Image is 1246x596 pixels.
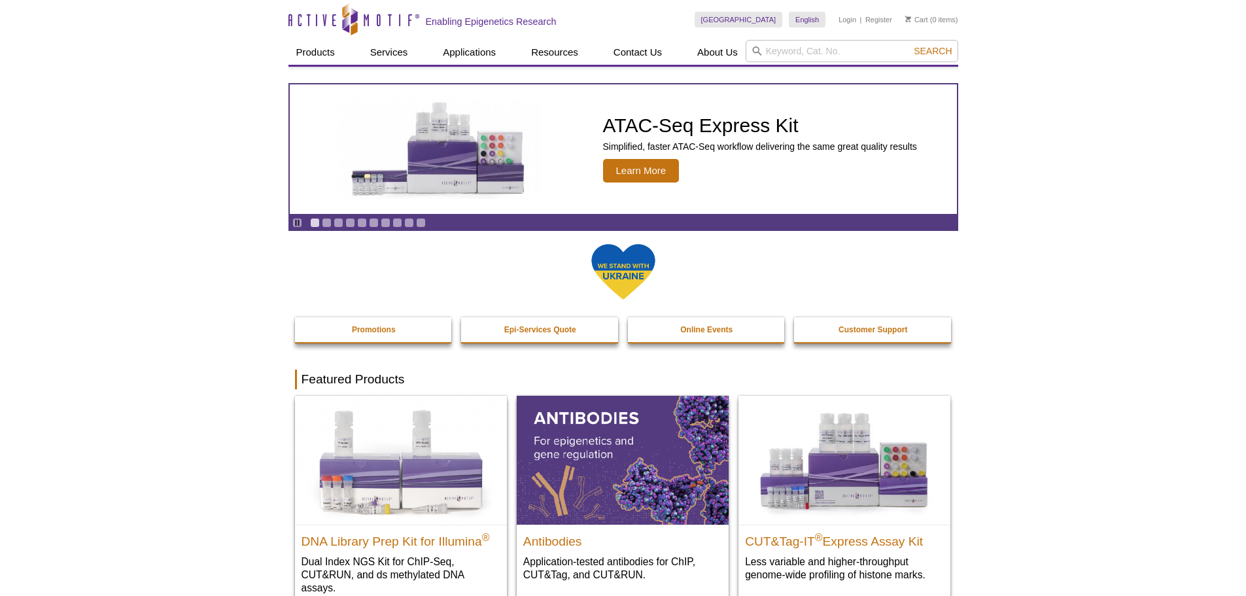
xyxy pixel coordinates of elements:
h2: Featured Products [295,370,952,389]
img: CUT&Tag-IT® Express Assay Kit [738,396,950,524]
p: Simplified, faster ATAC-Seq workflow delivering the same great quality results [603,141,917,152]
a: Go to slide 9 [404,218,414,228]
a: Go to slide 5 [357,218,367,228]
a: English [789,12,825,27]
li: (0 items) [905,12,958,27]
h2: ATAC-Seq Express Kit [603,116,917,135]
article: ATAC-Seq Express Kit [290,84,957,214]
h2: Enabling Epigenetics Research [426,16,557,27]
input: Keyword, Cat. No. [746,40,958,62]
strong: Promotions [352,325,396,334]
a: Services [362,40,416,65]
h2: Antibodies [523,529,722,548]
p: Less variable and higher-throughput genome-wide profiling of histone marks​. [745,555,944,582]
img: We Stand With Ukraine [591,243,656,301]
img: DNA Library Prep Kit for Illumina [295,396,507,524]
img: Your Cart [905,16,911,22]
a: Go to slide 6 [369,218,379,228]
a: Toggle autoplay [292,218,302,228]
a: Login [839,15,856,24]
a: Online Events [628,317,786,342]
sup: ® [815,531,823,542]
strong: Epi-Services Quote [504,325,576,334]
a: Go to slide 4 [345,218,355,228]
a: Promotions [295,317,453,342]
a: Resources [523,40,586,65]
strong: Customer Support [839,325,907,334]
a: Go to slide 3 [334,218,343,228]
strong: Online Events [680,325,733,334]
a: Applications [435,40,504,65]
img: All Antibodies [517,396,729,524]
a: Contact Us [606,40,670,65]
a: Cart [905,15,928,24]
a: Go to slide 10 [416,218,426,228]
a: All Antibodies Antibodies Application-tested antibodies for ChIP, CUT&Tag, and CUT&RUN. [517,396,729,594]
a: Register [865,15,892,24]
span: Search [914,46,952,56]
h2: CUT&Tag-IT Express Assay Kit [745,529,944,548]
p: Dual Index NGS Kit for ChIP-Seq, CUT&RUN, and ds methylated DNA assays. [302,555,500,595]
a: Products [288,40,343,65]
a: Go to slide 7 [381,218,390,228]
a: Customer Support [794,317,952,342]
a: Go to slide 1 [310,218,320,228]
p: Application-tested antibodies for ChIP, CUT&Tag, and CUT&RUN. [523,555,722,582]
a: Go to slide 2 [322,218,332,228]
img: ATAC-Seq Express Kit [332,99,547,199]
h2: DNA Library Prep Kit for Illumina [302,529,500,548]
a: CUT&Tag-IT® Express Assay Kit CUT&Tag-IT®Express Assay Kit Less variable and higher-throughput ge... [738,396,950,594]
sup: ® [482,531,490,542]
a: [GEOGRAPHIC_DATA] [695,12,783,27]
a: Epi-Services Quote [461,317,619,342]
li: | [860,12,862,27]
a: ATAC-Seq Express Kit ATAC-Seq Express Kit Simplified, faster ATAC-Seq workflow delivering the sam... [290,84,957,214]
button: Search [910,45,956,57]
a: About Us [689,40,746,65]
a: Go to slide 8 [392,218,402,228]
span: Learn More [603,159,680,183]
